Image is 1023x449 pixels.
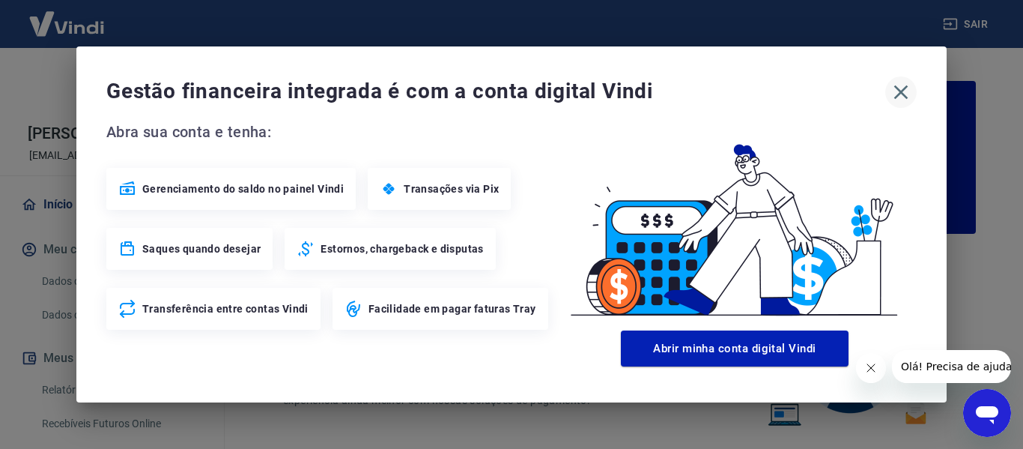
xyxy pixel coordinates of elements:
iframe: Botão para abrir a janela de mensagens [963,389,1011,437]
span: Estornos, chargeback e disputas [321,241,483,256]
span: Gerenciamento do saldo no painel Vindi [142,181,344,196]
span: Transações via Pix [404,181,499,196]
iframe: Mensagem da empresa [892,350,1011,383]
span: Saques quando desejar [142,241,261,256]
span: Transferência entre contas Vindi [142,301,309,316]
span: Facilidade em pagar faturas Tray [368,301,536,316]
button: Abrir minha conta digital Vindi [621,331,849,367]
img: Good Billing [553,120,917,325]
span: Gestão financeira integrada é com a conta digital Vindi [106,76,885,106]
span: Abra sua conta e tenha: [106,120,553,144]
span: Olá! Precisa de ajuda? [9,10,126,22]
iframe: Fechar mensagem [856,353,886,383]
